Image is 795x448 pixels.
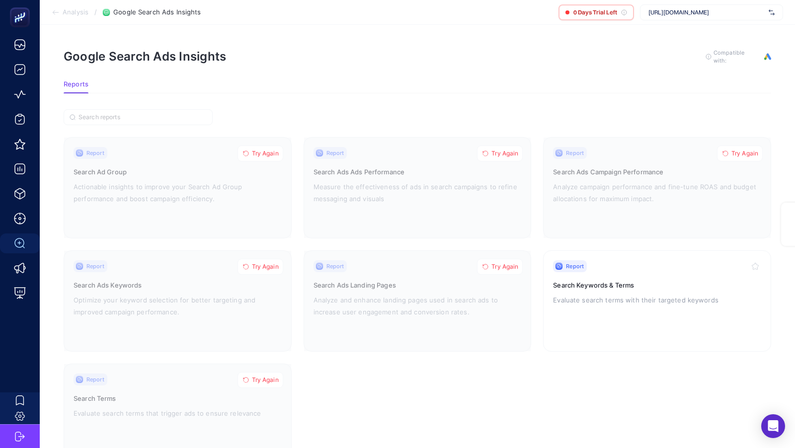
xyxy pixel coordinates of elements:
h3: Search Keywords & Terms [553,280,761,290]
a: ReportTry AgainSearch Ads Campaign PerformanceAnalyze campaign performance and fine-tune ROAS and... [543,137,771,238]
button: Try Again [238,146,283,161]
button: Reports [64,80,88,93]
h1: Google Search Ads Insights [64,49,226,64]
span: Compatible with: [714,49,758,65]
a: ReportTry AgainSearch Ads KeywordsOptimize your keyword selection for better targeting and improv... [64,250,292,352]
button: Try Again [238,372,283,388]
span: Reports [64,80,88,88]
button: Try Again [238,259,283,275]
div: Open Intercom Messenger [761,414,785,438]
span: Try Again [731,149,758,157]
a: ReportTry AgainSearch Ads Ads PerformanceMeasure the effectiveness of ads in search campaigns to ... [304,137,532,238]
button: Try Again [477,259,523,275]
span: Try Again [252,376,279,384]
span: 0 Days Trial Left [573,8,617,16]
p: Evaluate search terms with their targeted keywords [553,294,761,306]
a: ReportSearch Keywords & TermsEvaluate search terms with their targeted keywords [543,250,771,352]
span: Try Again [252,263,279,271]
span: / [94,8,97,16]
input: Search [79,114,207,121]
span: Try Again [252,149,279,157]
span: Google Search Ads Insights [113,8,201,16]
span: Try Again [491,263,518,271]
span: Try Again [491,149,518,157]
button: Try Again [717,146,763,161]
span: [URL][DOMAIN_NAME] [648,8,765,16]
button: Try Again [477,146,523,161]
span: Analysis [63,8,88,16]
a: ReportTry AgainSearch Ad GroupActionable insights to improve your Search Ad Group performance and... [64,137,292,238]
span: Report [566,262,584,270]
a: ReportTry AgainSearch Ads Landing PagesAnalyze and enhance landing pages used in search ads to in... [304,250,532,352]
img: svg%3e [769,7,775,17]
